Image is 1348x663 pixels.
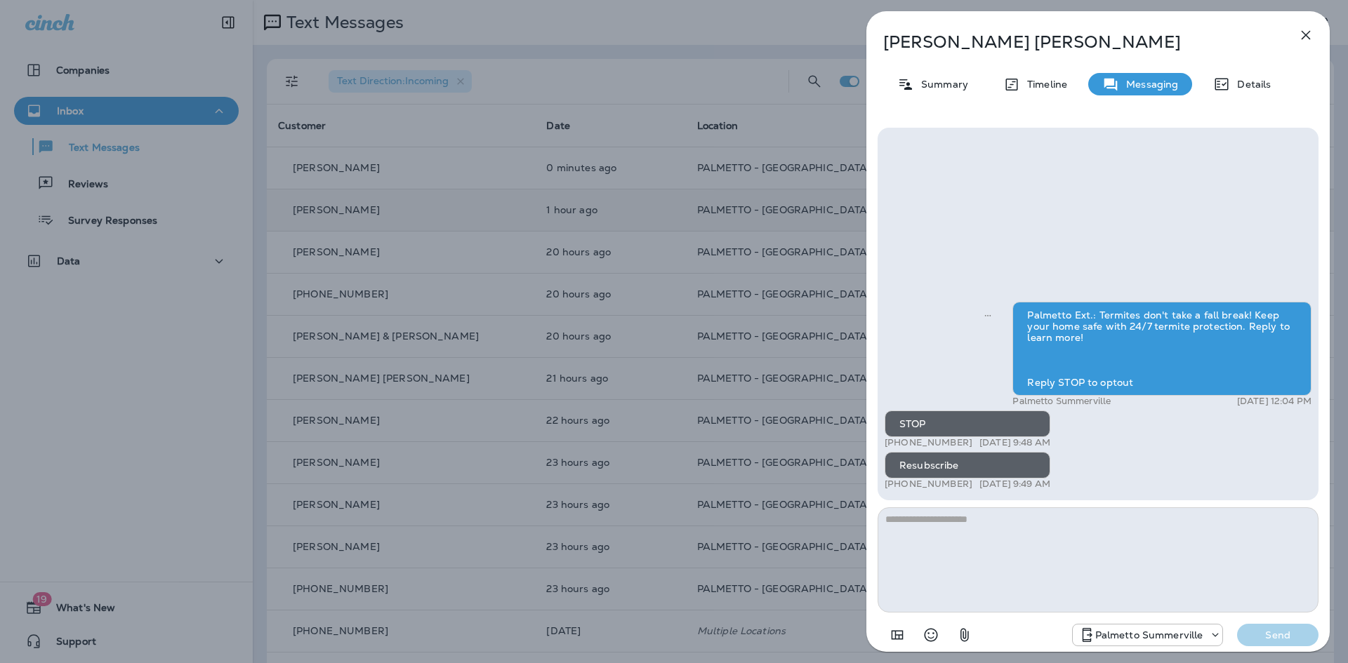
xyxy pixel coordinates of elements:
p: Summary [914,79,968,90]
p: [PERSON_NAME] [PERSON_NAME] [883,32,1267,52]
p: [DATE] 9:48 AM [979,437,1050,448]
p: [DATE] 12:04 PM [1237,396,1311,407]
div: Palmetto Ext.: Termites don't take a fall break! Keep your home safe with 24/7 termite protection... [1012,302,1311,396]
button: Select an emoji [917,621,945,649]
p: [DATE] 9:49 AM [979,478,1050,490]
p: Messaging [1119,79,1178,90]
span: Sent [984,308,991,321]
div: Resubscribe [885,452,1050,478]
div: +1 (843) 594-2691 [1073,627,1223,643]
div: STOP [885,410,1050,437]
p: [PHONE_NUMBER] [885,478,972,490]
p: Palmetto Summerville [1012,396,1111,407]
p: Palmetto Summerville [1095,629,1203,641]
button: Add in a premade template [883,621,911,649]
p: Timeline [1020,79,1067,90]
p: [PHONE_NUMBER] [885,437,972,448]
p: Details [1230,79,1271,90]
